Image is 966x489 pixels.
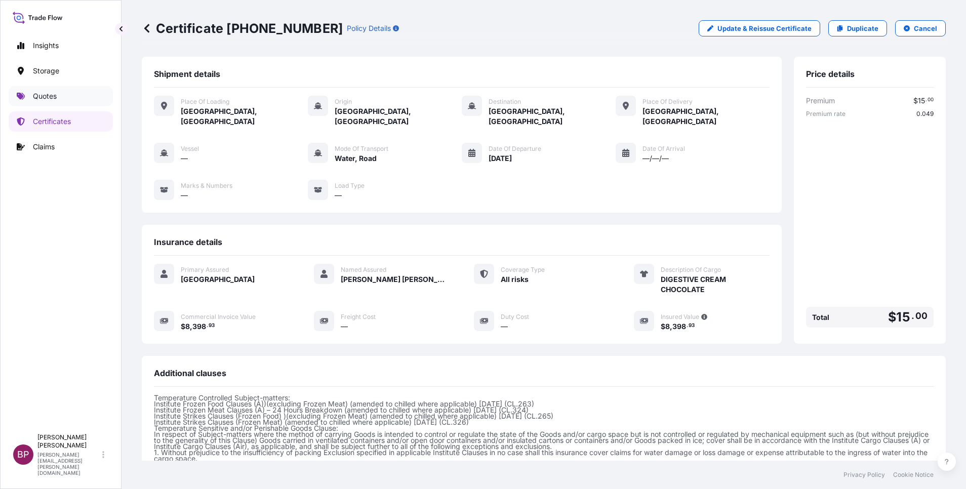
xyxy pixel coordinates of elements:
a: Quotes [9,86,113,106]
p: Certificate [PHONE_NUMBER] [142,20,343,36]
span: Place of Loading [181,98,229,106]
span: Additional clauses [154,368,226,378]
span: , [670,323,672,330]
span: Insurance details [154,237,222,247]
span: Total [812,312,829,322]
a: Storage [9,61,113,81]
span: [GEOGRAPHIC_DATA], [GEOGRAPHIC_DATA] [335,106,462,127]
span: [GEOGRAPHIC_DATA], [GEOGRAPHIC_DATA] [181,106,308,127]
p: Claims [33,142,55,152]
p: Quotes [33,91,57,101]
a: Certificates [9,111,113,132]
a: Insights [9,35,113,56]
span: 398 [672,323,686,330]
span: Coverage Type [501,266,545,274]
span: Destination [489,98,521,106]
p: [PERSON_NAME][EMAIL_ADDRESS][PERSON_NAME][DOMAIN_NAME] [37,452,100,476]
span: Duty Cost [501,313,529,321]
span: 8 [185,323,190,330]
span: — [341,321,348,332]
p: Update & Reissue Certificate [717,23,812,33]
span: Premium rate [806,110,846,118]
span: Primary Assured [181,266,229,274]
span: Date of Departure [489,145,541,153]
span: Commercial Invoice Value [181,313,256,321]
span: 0.049 [916,110,934,118]
span: . [911,313,914,319]
p: Storage [33,66,59,76]
a: Cookie Notice [893,471,934,479]
span: [PERSON_NAME] [PERSON_NAME] TRADING CO. LTD. [341,274,450,284]
span: — [335,190,342,200]
span: Named Assured [341,266,386,274]
span: DIGESTIVE CREAM CHOCOLATE [661,274,770,295]
span: — [181,190,188,200]
span: Load Type [335,182,365,190]
button: Cancel [895,20,946,36]
span: [GEOGRAPHIC_DATA], [GEOGRAPHIC_DATA] [489,106,616,127]
span: BP [17,450,29,460]
span: $ [181,323,185,330]
span: Mode of Transport [335,145,388,153]
span: Premium [806,96,835,106]
p: Cancel [914,23,937,33]
span: 15 [918,97,925,104]
span: —/—/— [642,153,669,164]
a: Update & Reissue Certificate [699,20,820,36]
span: [GEOGRAPHIC_DATA], [GEOGRAPHIC_DATA] [642,106,770,127]
span: All risks [501,274,529,284]
span: Marks & Numbers [181,182,232,190]
span: Origin [335,98,352,106]
span: Price details [806,69,855,79]
span: Description Of Cargo [661,266,721,274]
span: 00 [915,313,928,319]
p: [PERSON_NAME] [PERSON_NAME] [37,433,100,450]
span: Freight Cost [341,313,376,321]
p: Certificates [33,116,71,127]
span: $ [913,97,918,104]
span: [DATE] [489,153,512,164]
span: Shipment details [154,69,220,79]
p: Temperature Controlled Subject-matters: Institute Frozen Food Clauses (A))(excluding Frozen Meat)... [154,395,934,480]
span: 398 [192,323,206,330]
span: — [501,321,508,332]
span: Insured Value [661,313,699,321]
span: Water, Road [335,153,377,164]
p: Duplicate [847,23,878,33]
span: [GEOGRAPHIC_DATA] [181,274,255,284]
span: Date of Arrival [642,145,685,153]
span: 8 [665,323,670,330]
span: 00 [928,98,934,102]
span: . [925,98,927,102]
span: — [181,153,188,164]
span: 15 [896,311,910,323]
span: Place of Delivery [642,98,693,106]
a: Privacy Policy [843,471,885,479]
span: 93 [689,324,695,328]
span: $ [661,323,665,330]
p: Policy Details [347,23,391,33]
a: Duplicate [828,20,887,36]
span: $ [888,311,896,323]
span: . [687,324,688,328]
p: Insights [33,40,59,51]
span: . [207,324,208,328]
span: , [190,323,192,330]
a: Claims [9,137,113,157]
span: Vessel [181,145,199,153]
span: 93 [209,324,215,328]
